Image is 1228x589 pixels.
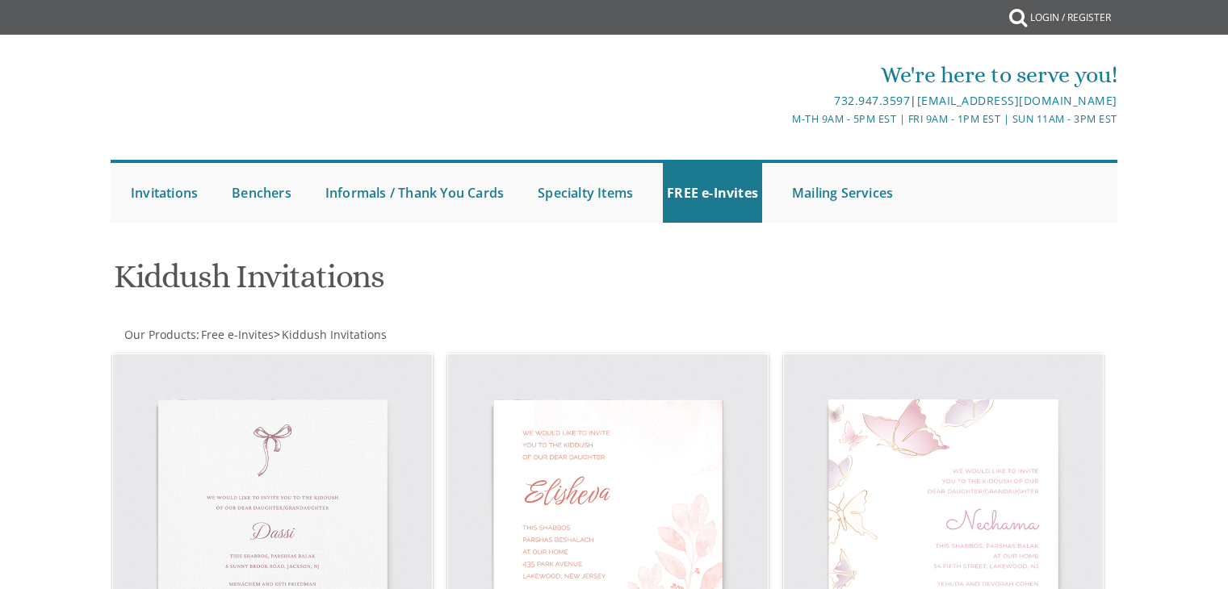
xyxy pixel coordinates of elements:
div: | [447,91,1117,111]
span: Free e-Invites [201,327,274,342]
a: Mailing Services [788,163,897,223]
h1: Kiddush Invitations [114,259,773,307]
a: Specialty Items [534,163,637,223]
span: > [274,327,387,342]
a: Kiddush Invitations [280,327,387,342]
a: Benchers [228,163,295,223]
span: Kiddush Invitations [282,327,387,342]
div: : [111,327,614,343]
a: Informals / Thank You Cards [321,163,508,223]
a: [EMAIL_ADDRESS][DOMAIN_NAME] [917,93,1117,108]
div: We're here to serve you! [447,59,1117,91]
a: Invitations [127,163,202,223]
a: Free e-Invites [199,327,274,342]
a: Our Products [123,327,196,342]
a: FREE e-Invites [663,163,762,223]
div: M-Th 9am - 5pm EST | Fri 9am - 1pm EST | Sun 11am - 3pm EST [447,111,1117,127]
a: 732.947.3597 [834,93,910,108]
